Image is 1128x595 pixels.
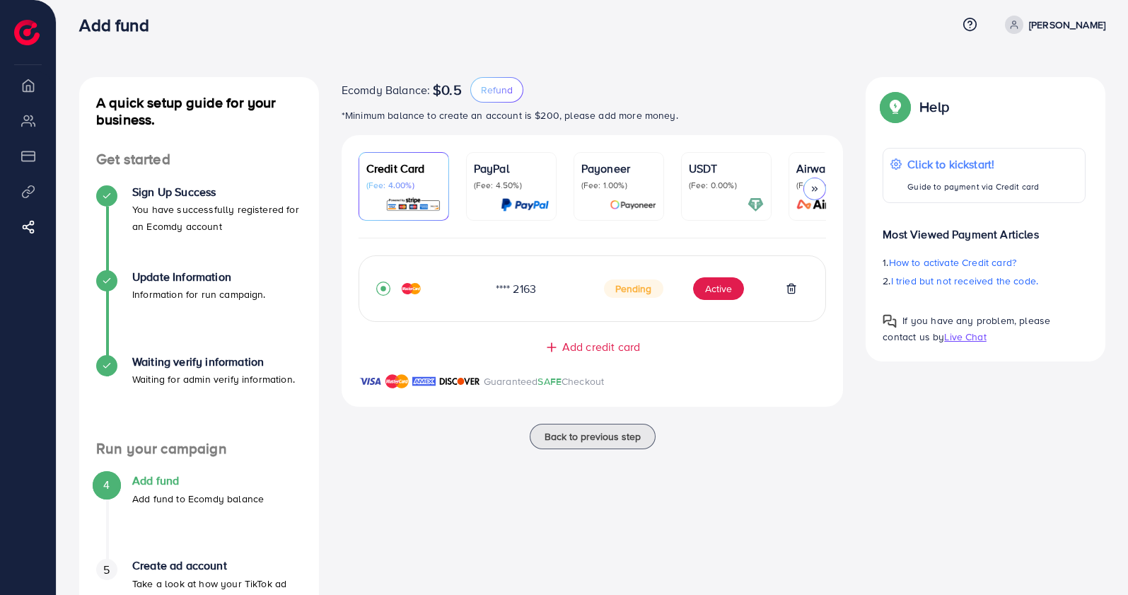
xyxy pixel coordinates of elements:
span: I tried but not received the code. [891,274,1038,288]
span: 5 [103,562,110,578]
span: SAFE [537,374,562,388]
p: (Fee: 0.00%) [796,180,871,191]
img: Popup guide [883,94,908,120]
img: card [385,197,441,213]
h3: Add fund [79,15,160,35]
span: Ecomdy Balance: [342,81,430,98]
p: (Fee: 4.00%) [366,180,441,191]
p: Information for run campaign. [132,286,266,303]
h4: Sign Up Success [132,185,302,199]
span: Back to previous step [545,429,641,444]
a: [PERSON_NAME] [999,16,1105,34]
p: Guide to payment via Credit card [907,178,1039,195]
p: Guaranteed Checkout [484,373,605,390]
h4: Create ad account [132,559,302,572]
svg: record circle [376,282,390,296]
span: 4 [103,477,110,493]
span: If you have any problem, please contact us by [883,313,1050,344]
p: [PERSON_NAME] [1029,16,1105,33]
p: Payoneer [581,160,656,177]
img: card [748,197,764,213]
p: (Fee: 1.00%) [581,180,656,191]
button: Back to previous step [530,424,656,449]
span: How to activate Credit card? [889,255,1016,270]
p: USDT [689,160,764,177]
p: Airwallex [796,160,871,177]
li: Sign Up Success [79,185,319,270]
p: Click to kickstart! [907,156,1039,173]
h4: Waiting verify information [132,355,295,369]
h4: Run your campaign [79,440,319,458]
p: (Fee: 4.50%) [474,180,549,191]
p: *Minimum balance to create an account is $200, please add more money. [342,107,844,124]
h4: A quick setup guide for your business. [79,94,319,128]
span: Add credit card [562,339,640,355]
li: Add fund [79,474,319,559]
p: 2. [883,272,1086,289]
h4: Get started [79,151,319,168]
h4: Update Information [132,270,266,284]
span: Live Chat [944,330,986,344]
img: card [792,197,871,213]
button: Active [693,277,744,300]
img: brand [385,373,409,390]
img: logo [14,20,40,45]
p: You have successfully registered for an Ecomdy account [132,201,302,235]
img: credit [402,283,421,294]
p: Waiting for admin verify information. [132,371,295,388]
p: (Fee: 0.00%) [689,180,764,191]
p: Help [919,98,949,115]
p: Add fund to Ecomdy balance [132,490,264,507]
span: Refund [481,83,513,97]
li: Update Information [79,270,319,355]
span: Pending [604,279,663,298]
li: Waiting verify information [79,355,319,440]
iframe: Chat [1068,531,1117,584]
img: brand [359,373,382,390]
img: Popup guide [883,314,897,328]
img: card [610,197,656,213]
img: brand [439,373,480,390]
p: 1. [883,254,1086,271]
p: Most Viewed Payment Articles [883,214,1086,243]
button: Refund [470,77,523,103]
span: $0.5 [433,81,462,98]
p: Credit Card [366,160,441,177]
img: card [501,197,549,213]
p: PayPal [474,160,549,177]
h4: Add fund [132,474,264,487]
img: brand [412,373,436,390]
